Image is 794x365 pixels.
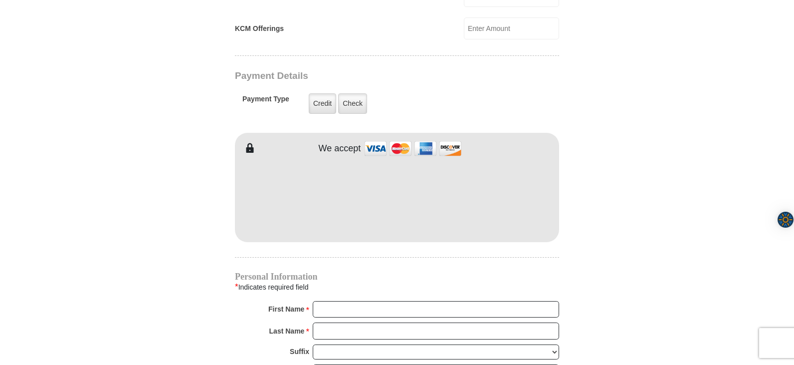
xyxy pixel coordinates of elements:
h3: Payment Details [235,70,489,82]
input: Enter Amount [464,17,559,39]
div: Indicates required field [235,281,559,294]
h5: Payment Type [242,95,289,108]
strong: Suffix [290,345,309,359]
strong: Last Name [269,324,305,338]
label: KCM Offerings [235,23,284,34]
label: Credit [309,93,336,114]
h4: Personal Information [235,273,559,281]
img: credit cards accepted [363,138,463,159]
h4: We accept [319,143,361,154]
strong: First Name [268,302,304,316]
label: Check [338,93,367,114]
